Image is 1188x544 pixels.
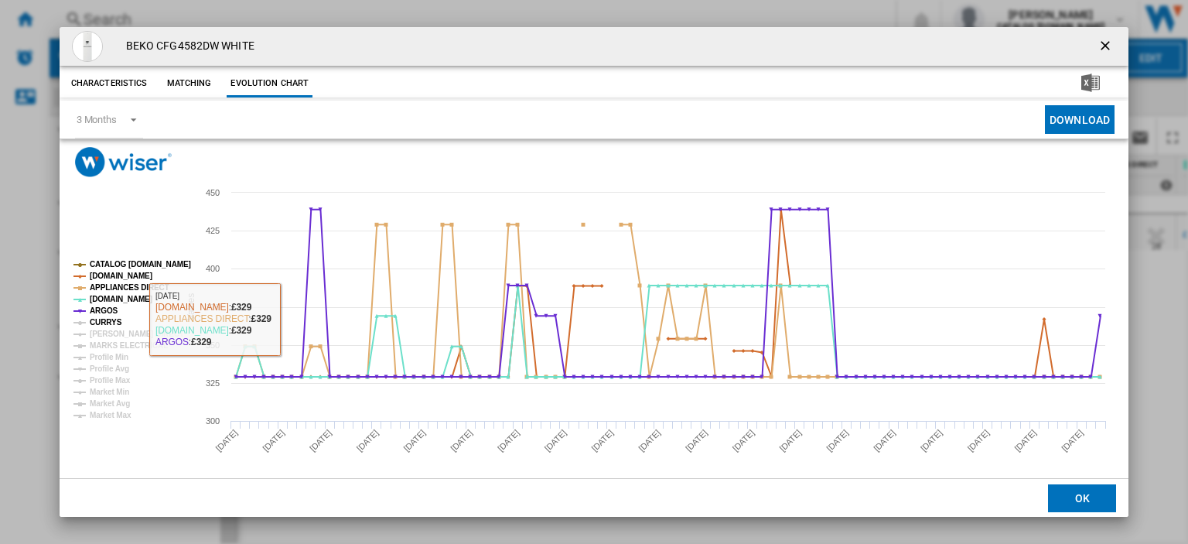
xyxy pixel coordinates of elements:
[824,428,850,453] tspan: [DATE]
[206,303,220,312] tspan: 375
[872,428,897,453] tspan: [DATE]
[90,272,152,280] tspan: [DOMAIN_NAME]
[227,70,312,98] button: Evolution chart
[637,428,662,453] tspan: [DATE]
[449,428,474,453] tspan: [DATE]
[496,428,521,453] tspan: [DATE]
[543,428,568,453] tspan: [DATE]
[308,428,333,453] tspan: [DATE]
[1057,70,1125,98] button: Download in Excel
[90,295,152,303] tspan: [DOMAIN_NAME]
[1048,484,1116,511] button: OK
[67,70,152,98] button: Characteristics
[206,416,220,426] tspan: 300
[77,114,117,125] div: 3 Months
[90,283,169,292] tspan: APPLIANCES DIRECT
[206,264,220,273] tspan: 400
[919,428,944,453] tspan: [DATE]
[118,39,254,54] h4: BEKO CFG4582DW WHITE
[60,27,1128,517] md-dialog: Product popup
[72,31,103,62] img: BEK-CFG4582DW_1920x1920.jpg
[777,428,803,453] tspan: [DATE]
[1081,74,1100,92] img: excel-24x24.png
[90,341,168,350] tspan: MARKS ELECTRICAL
[965,428,991,453] tspan: [DATE]
[1060,428,1085,453] tspan: [DATE]
[401,428,427,453] tspan: [DATE]
[1098,38,1116,56] ng-md-icon: getI18NText('BUTTONS.CLOSE_DIALOG')
[206,188,220,197] tspan: 450
[90,376,131,385] tspan: Profile Max
[75,147,172,177] img: logo_wiser_300x94.png
[213,428,239,453] tspan: [DATE]
[90,260,191,269] tspan: CATALOG [DOMAIN_NAME]
[90,399,130,408] tspan: Market Avg
[1091,31,1122,62] button: getI18NText('BUTTONS.CLOSE_DIALOG')
[684,428,709,453] tspan: [DATE]
[90,411,131,419] tspan: Market Max
[355,428,381,453] tspan: [DATE]
[206,226,220,235] tspan: 425
[261,428,286,453] tspan: [DATE]
[1012,428,1038,453] tspan: [DATE]
[90,330,184,338] tspan: [PERSON_NAME] DIRECT
[90,364,129,373] tspan: Profile Avg
[90,388,129,396] tspan: Market Min
[589,428,615,453] tspan: [DATE]
[90,353,128,361] tspan: Profile Min
[731,428,756,453] tspan: [DATE]
[90,318,122,327] tspan: CURRYS
[185,293,196,320] tspan: Values
[206,340,220,350] tspan: 350
[155,70,223,98] button: Matching
[206,378,220,388] tspan: 325
[90,306,118,315] tspan: ARGOS
[1045,105,1115,134] button: Download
